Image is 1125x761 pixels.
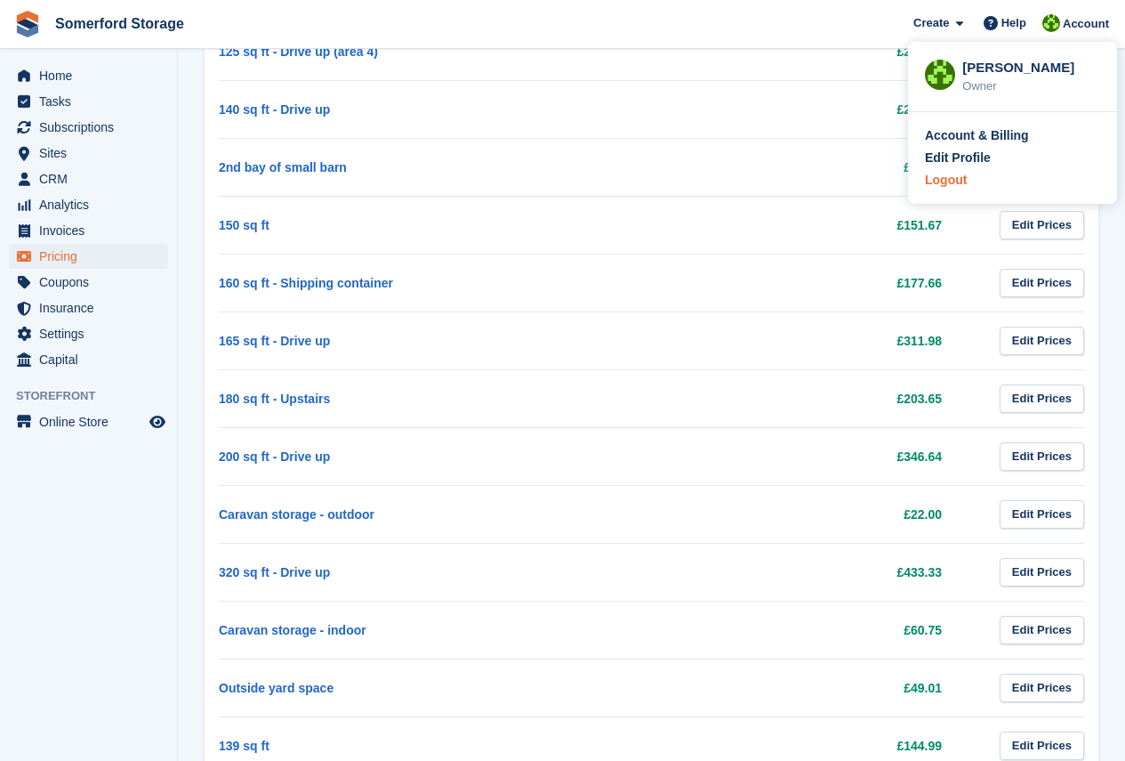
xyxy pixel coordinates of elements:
[39,115,146,140] span: Subscriptions
[9,295,168,320] a: menu
[1000,500,1084,530] a: Edit Prices
[39,166,146,191] span: CRM
[9,63,168,88] a: menu
[219,565,330,579] a: 320 sq ft - Drive up
[39,270,146,295] span: Coupons
[219,739,269,753] a: 139 sq ft
[1000,269,1084,298] a: Edit Prices
[16,387,177,405] span: Storefront
[925,171,967,190] div: Logout
[1000,674,1084,703] a: Edit Prices
[9,347,168,372] a: menu
[39,141,146,166] span: Sites
[39,89,146,114] span: Tasks
[219,449,330,464] a: 200 sq ft - Drive up
[219,102,330,117] a: 140 sq ft - Drive up
[1001,14,1026,32] span: Help
[962,58,1100,74] div: [PERSON_NAME]
[599,196,978,254] td: £151.67
[1000,327,1084,356] a: Edit Prices
[219,681,333,695] a: Outside yard space
[599,601,978,659] td: £60.75
[599,427,978,485] td: £346.64
[219,334,330,348] a: 165 sq ft - Drive up
[219,507,374,522] a: Caravan storage - outdoor
[9,166,168,191] a: menu
[599,312,978,369] td: £311.98
[1063,15,1109,33] span: Account
[925,171,1100,190] a: Logout
[962,77,1100,95] div: Owner
[39,321,146,346] span: Settings
[39,295,146,320] span: Insurance
[599,485,978,543] td: £22.00
[599,659,978,716] td: £49.01
[599,543,978,601] td: £433.33
[147,411,168,433] a: Preview store
[9,141,168,166] a: menu
[1000,732,1084,761] a: Edit Prices
[1000,558,1084,587] a: Edit Prices
[9,115,168,140] a: menu
[219,623,366,637] a: Caravan storage - indoor
[14,11,41,37] img: stora-icon-8386f47178a22dfd0bd8f6a31ec36ba5ce8667c1dd55bd0f319d3a0aa187defe.svg
[219,160,347,174] a: 2nd bay of small barn
[925,149,1100,167] a: Edit Profile
[1000,442,1084,472] a: Edit Prices
[599,22,978,80] td: £259.98
[599,138,978,196] td: £43.33
[1000,616,1084,645] a: Edit Prices
[39,63,146,88] span: Home
[9,192,168,217] a: menu
[9,89,168,114] a: menu
[219,45,378,59] a: 125 sq ft - Drive up (area 4)
[925,126,1100,145] a: Account & Billing
[48,9,191,38] a: Somerford Storage
[39,218,146,243] span: Invoices
[1000,211,1084,240] a: Edit Prices
[9,218,168,243] a: menu
[925,149,991,167] div: Edit Profile
[925,126,1029,145] div: Account & Billing
[599,80,978,138] td: £285.98
[913,14,949,32] span: Create
[39,192,146,217] span: Analytics
[39,347,146,372] span: Capital
[9,409,168,434] a: menu
[219,392,330,406] a: 180 sq ft - Upstairs
[925,60,955,90] img: Michael Llewellen Palmer
[39,244,146,269] span: Pricing
[599,369,978,427] td: £203.65
[219,276,393,290] a: 160 sq ft - Shipping container
[1042,14,1060,32] img: Michael Llewellen Palmer
[39,409,146,434] span: Online Store
[9,321,168,346] a: menu
[9,270,168,295] a: menu
[219,218,269,232] a: 150 sq ft
[1000,385,1084,414] a: Edit Prices
[599,254,978,312] td: £177.66
[9,244,168,269] a: menu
